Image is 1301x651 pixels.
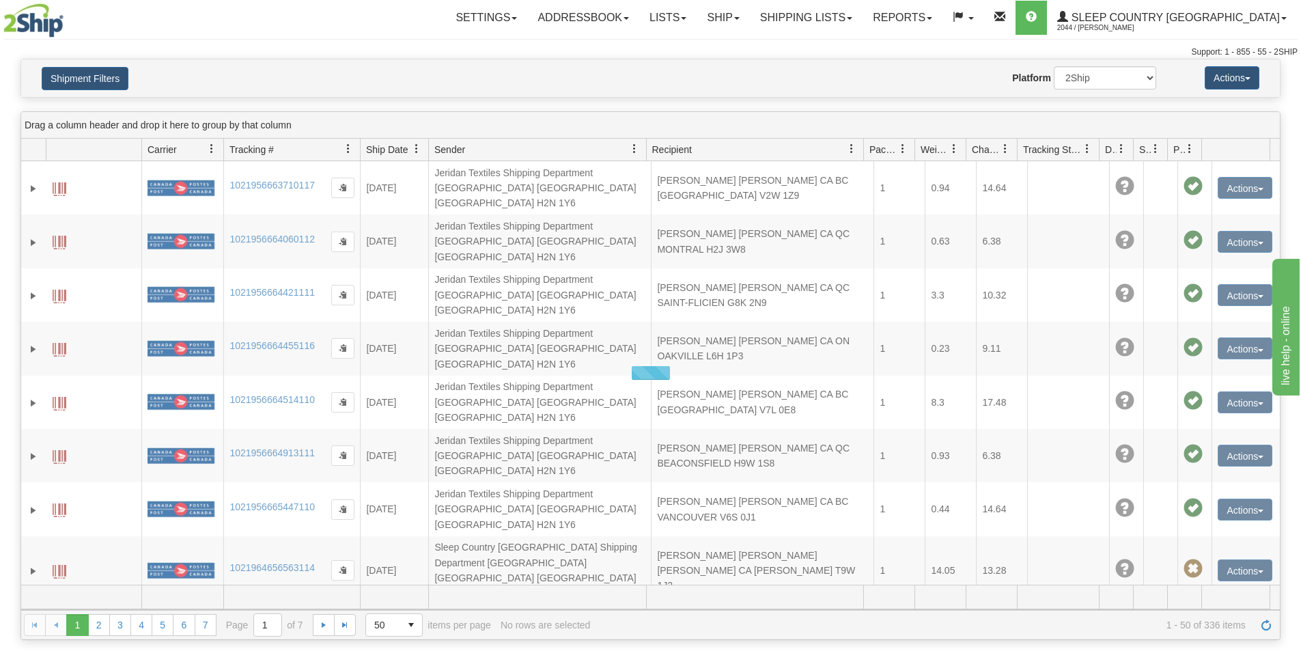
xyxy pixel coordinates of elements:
[254,614,281,636] input: Page 1
[130,614,152,636] a: 4
[891,137,914,161] a: Packages filter column settings
[195,614,216,636] a: 7
[3,3,64,38] img: logo2044.jpg
[1139,143,1151,156] span: Shipment Issues
[42,67,128,90] button: Shipment Filters
[173,614,195,636] a: 6
[501,620,591,631] div: No rows are selected
[600,620,1245,631] span: 1 - 50 of 336 items
[226,613,303,637] span: Page of 7
[623,137,646,161] a: Sender filter column settings
[1110,137,1133,161] a: Delivery Status filter column settings
[109,614,131,636] a: 3
[1023,143,1082,156] span: Tracking Status
[527,1,639,35] a: Addressbook
[445,1,527,35] a: Settings
[1270,255,1300,395] iframe: chat widget
[972,143,1001,156] span: Charge
[1068,12,1280,23] span: Sleep Country [GEOGRAPHIC_DATA]
[405,137,428,161] a: Ship Date filter column settings
[1173,143,1185,156] span: Pickup Status
[994,137,1017,161] a: Charge filter column settings
[400,614,422,636] span: select
[750,1,863,35] a: Shipping lists
[365,613,491,637] span: items per page
[1105,143,1117,156] span: Delivery Status
[697,1,749,35] a: Ship
[434,143,465,156] span: Sender
[229,143,274,156] span: Tracking #
[1144,137,1167,161] a: Shipment Issues filter column settings
[1012,71,1051,85] label: Platform
[921,143,949,156] span: Weight
[148,143,177,156] span: Carrier
[1205,66,1259,89] button: Actions
[652,143,692,156] span: Recipient
[3,46,1298,58] div: Support: 1 - 855 - 55 - 2SHIP
[863,1,942,35] a: Reports
[334,614,356,636] a: Go to the last page
[88,614,110,636] a: 2
[1076,137,1099,161] a: Tracking Status filter column settings
[869,143,898,156] span: Packages
[374,618,392,632] span: 50
[1255,614,1277,636] a: Refresh
[942,137,966,161] a: Weight filter column settings
[66,614,88,636] span: Page 1
[200,137,223,161] a: Carrier filter column settings
[337,137,360,161] a: Tracking # filter column settings
[365,613,423,637] span: Page sizes drop down
[21,112,1280,139] div: grid grouping header
[840,137,863,161] a: Recipient filter column settings
[1178,137,1201,161] a: Pickup Status filter column settings
[1047,1,1297,35] a: Sleep Country [GEOGRAPHIC_DATA] 2044 / [PERSON_NAME]
[152,614,173,636] a: 5
[1057,21,1160,35] span: 2044 / [PERSON_NAME]
[10,8,126,25] div: live help - online
[639,1,697,35] a: Lists
[366,143,408,156] span: Ship Date
[313,614,335,636] a: Go to the next page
